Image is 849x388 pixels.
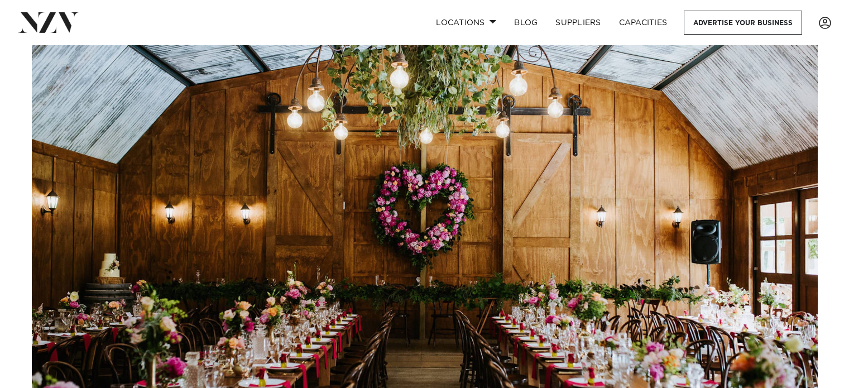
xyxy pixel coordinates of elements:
a: Advertise your business [684,11,802,35]
a: BLOG [505,11,546,35]
a: SUPPLIERS [546,11,610,35]
img: nzv-logo.png [18,12,79,32]
a: Capacities [610,11,677,35]
a: Locations [427,11,505,35]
